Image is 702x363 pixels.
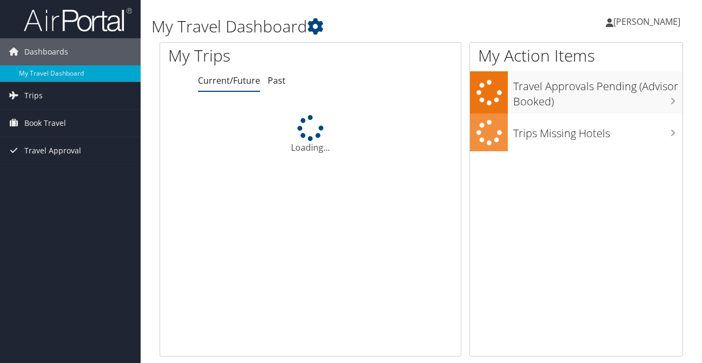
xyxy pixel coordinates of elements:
[470,71,683,113] a: Travel Approvals Pending (Advisor Booked)
[470,44,683,67] h1: My Action Items
[606,5,691,38] a: [PERSON_NAME]
[168,44,328,67] h1: My Trips
[24,7,132,32] img: airportal-logo.png
[160,115,461,154] div: Loading...
[24,38,68,65] span: Dashboards
[268,75,286,86] a: Past
[198,75,260,86] a: Current/Future
[24,110,66,137] span: Book Travel
[151,15,511,38] h1: My Travel Dashboard
[470,113,683,152] a: Trips Missing Hotels
[513,73,683,109] h3: Travel Approvals Pending (Advisor Booked)
[613,16,680,28] span: [PERSON_NAME]
[513,120,683,141] h3: Trips Missing Hotels
[24,82,43,109] span: Trips
[24,137,81,164] span: Travel Approval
